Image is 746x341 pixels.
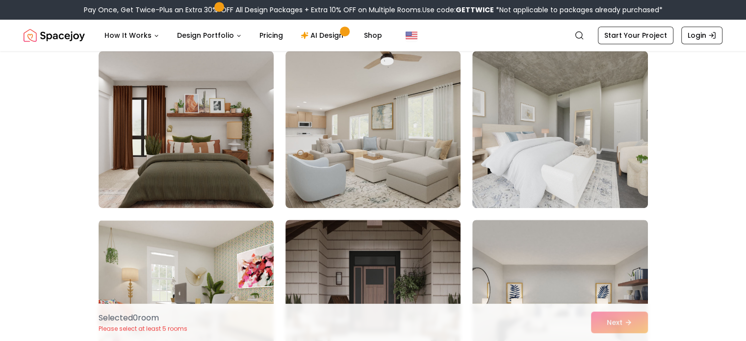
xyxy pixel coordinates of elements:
a: AI Design [293,26,354,45]
button: How It Works [97,26,167,45]
b: GETTWICE [456,5,494,15]
nav: Main [97,26,390,45]
img: United States [406,29,417,41]
button: Design Portfolio [169,26,250,45]
span: *Not applicable to packages already purchased* [494,5,663,15]
img: Room room-12 [472,51,647,208]
nav: Global [24,20,722,51]
p: Please select at least 5 rooms [99,325,187,333]
a: Spacejoy [24,26,85,45]
span: Use code: [422,5,494,15]
p: Selected 0 room [99,312,187,324]
div: Pay Once, Get Twice-Plus an Extra 30% OFF All Design Packages + Extra 10% OFF on Multiple Rooms. [84,5,663,15]
img: Room room-11 [285,51,461,208]
img: Spacejoy Logo [24,26,85,45]
img: Room room-10 [99,51,274,208]
a: Pricing [252,26,291,45]
a: Shop [356,26,390,45]
a: Start Your Project [598,26,673,44]
a: Login [681,26,722,44]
